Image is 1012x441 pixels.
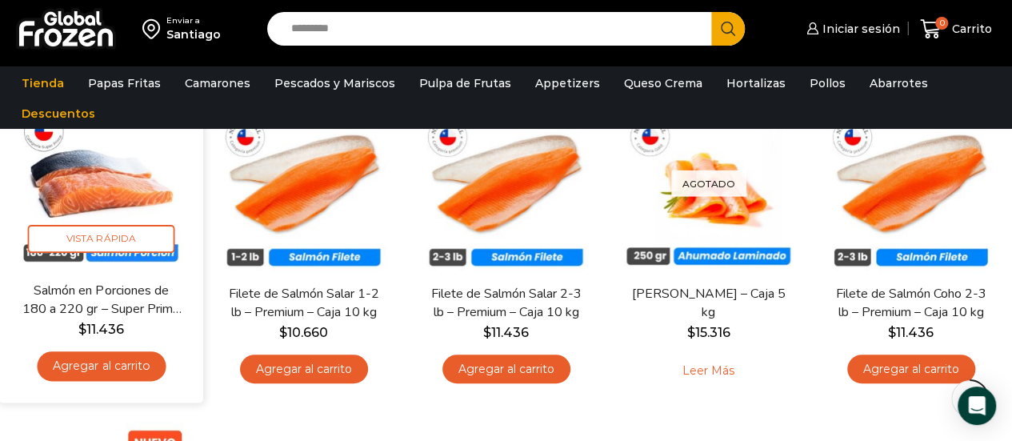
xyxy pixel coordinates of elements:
span: Carrito [948,21,992,37]
a: Papas Fritas [80,68,169,98]
a: Pulpa de Frutas [411,68,519,98]
a: Pescados y Mariscos [266,68,403,98]
a: Pollos [802,68,854,98]
a: Agregar al carrito: “Filete de Salmón Coho 2-3 lb - Premium - Caja 10 kg” [847,355,975,384]
span: $ [279,325,287,340]
a: Abarrotes [862,68,936,98]
a: Camarones [177,68,258,98]
a: Tienda [14,68,72,98]
img: address-field-icon.svg [142,15,166,42]
a: Hortalizas [718,68,794,98]
a: Queso Crema [616,68,710,98]
a: Agregar al carrito: “Salmón en Porciones de 180 a 220 gr - Super Prime - Caja 5 kg” [37,351,166,381]
a: Agregar al carrito: “Filete de Salmón Salar 1-2 lb – Premium - Caja 10 kg” [240,355,368,384]
span: $ [78,321,86,336]
bdi: 10.660 [279,325,328,340]
a: Filete de Salmón Salar 1-2 lb – Premium – Caja 10 kg [223,285,384,322]
a: Salmón en Porciones de 180 a 220 gr – Super Prime – Caja 5 kg [20,281,182,319]
bdi: 11.436 [888,325,934,340]
a: Appetizers [527,68,608,98]
div: Enviar a [166,15,221,26]
a: [PERSON_NAME] – Caja 5 kg [628,285,789,322]
p: Agotado [671,170,746,197]
span: Iniciar sesión [818,21,900,37]
a: Descuentos [14,98,103,129]
span: 0 [935,17,948,30]
button: Search button [711,12,745,46]
span: $ [483,325,491,340]
div: Open Intercom Messenger [958,387,996,425]
a: 0 Carrito [916,10,996,48]
a: Leé más sobre “Salmón Ahumado Laminado - Caja 5 kg” [658,355,759,388]
span: $ [687,325,695,340]
a: Filete de Salmón Coho 2-3 lb – Premium – Caja 10 kg [830,285,991,322]
span: Vista Rápida [28,225,175,253]
span: $ [888,325,896,340]
a: Agregar al carrito: “Filete de Salmón Salar 2-3 lb - Premium - Caja 10 kg” [442,355,570,384]
div: Santiago [166,26,221,42]
a: Filete de Salmón Salar 2-3 lb – Premium – Caja 10 kg [426,285,586,322]
bdi: 11.436 [78,321,124,336]
bdi: 11.436 [483,325,529,340]
a: Iniciar sesión [802,13,900,45]
bdi: 15.316 [687,325,730,340]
